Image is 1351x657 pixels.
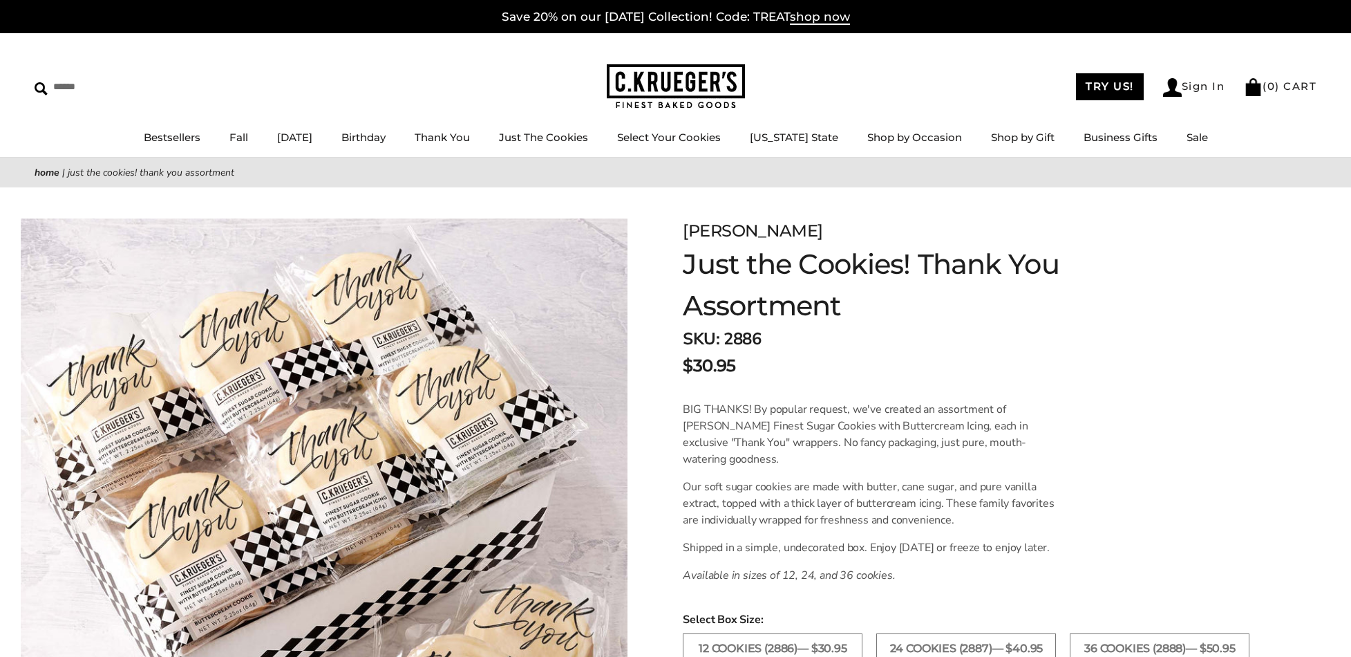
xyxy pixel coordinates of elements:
[683,611,1316,628] span: Select Box Size:
[1187,131,1208,144] a: Sale
[683,479,1061,528] p: Our soft sugar cookies are made with butter, cane sugar, and pure vanilla extract, topped with a ...
[35,165,1316,181] nav: breadcrumbs
[683,401,1061,468] p: BIG THANKS! By popular request, we've created an assortment of [PERSON_NAME] Finest Sugar Cookies...
[724,328,761,350] span: 2886
[991,131,1055,144] a: Shop by Gift
[750,131,838,144] a: [US_STATE] State
[683,219,1124,243] div: [PERSON_NAME]
[415,131,470,144] a: Thank You
[790,10,850,25] span: shop now
[683,539,1061,556] p: Shipped in a simple, undecorated box. Enjoy [DATE] or freeze to enjoy later.
[35,76,199,98] input: Search
[35,166,59,179] a: Home
[617,131,721,144] a: Select Your Cookies
[1244,78,1263,96] img: Bag
[68,166,234,179] span: Just the Cookies! Thank You Assortment
[35,82,48,95] img: Search
[62,166,65,179] span: |
[144,131,200,144] a: Bestsellers
[683,568,895,583] em: Available in sizes of 12, 24, and 36 cookies.
[1163,78,1225,97] a: Sign In
[277,131,312,144] a: [DATE]
[683,243,1124,326] h1: Just the Cookies! Thank You Assortment
[229,131,248,144] a: Fall
[1267,80,1276,93] span: 0
[867,131,962,144] a: Shop by Occasion
[502,10,850,25] a: Save 20% on our [DATE] Collection! Code: TREATshop now
[683,328,719,350] strong: SKU:
[607,64,745,109] img: C.KRUEGER'S
[499,131,588,144] a: Just The Cookies
[1076,73,1144,100] a: TRY US!
[341,131,386,144] a: Birthday
[1163,78,1182,97] img: Account
[683,353,735,378] span: $30.95
[1084,131,1158,144] a: Business Gifts
[1244,80,1316,93] a: (0) CART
